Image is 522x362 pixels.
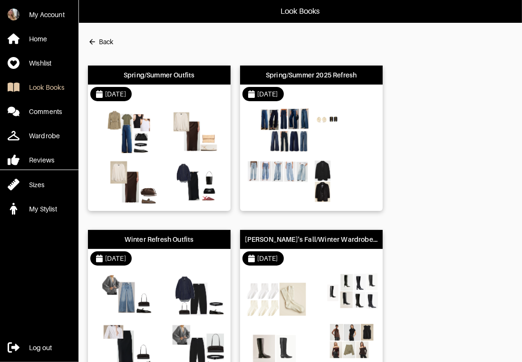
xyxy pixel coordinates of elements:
[29,83,64,92] div: Look Books
[314,108,378,153] img: Outfit Spring/Summer 2025 Refresh
[29,131,60,141] div: Wardrobe
[125,235,194,244] div: Winter Refresh Outfits
[245,273,309,318] img: Outfit Maria's Fall/Winter Wardrobe Refresh
[93,160,157,205] img: Outfit Spring/Summer Outfits
[29,155,54,165] div: Reviews
[257,89,278,99] div: [DATE]
[88,32,113,51] button: Back
[105,89,126,99] div: [DATE]
[124,70,195,80] div: Spring/Summer Outfits
[266,70,357,80] div: Spring/Summer 2025 Refresh
[257,254,278,263] div: [DATE]
[29,343,52,352] div: Log out
[162,160,226,205] img: Outfit Spring/Summer Outfits
[162,273,226,318] img: Outfit Winter Refresh Outfits
[93,108,157,153] img: Outfit Spring/Summer Outfits
[245,108,309,153] img: Outfit Spring/Summer 2025 Refresh
[29,107,62,116] div: Comments
[29,204,57,214] div: My Stylist
[29,10,65,19] div: My Account
[105,254,126,263] div: [DATE]
[99,37,113,47] div: Back
[162,108,226,153] img: Outfit Spring/Summer Outfits
[29,180,44,190] div: Sizes
[29,34,48,44] div: Home
[245,160,309,205] img: Outfit Spring/Summer 2025 Refresh
[314,160,378,205] img: Outfit Spring/Summer 2025 Refresh
[245,235,378,244] div: [PERSON_NAME]'s Fall/Winter Wardrobe Refresh
[280,6,320,17] p: Look Books
[8,9,19,20] img: xWemDYNAqtuhRT7mQ8QZfc8g
[314,273,378,318] img: Outfit Maria's Fall/Winter Wardrobe Refresh
[93,273,157,318] img: Outfit Winter Refresh Outfits
[29,58,51,68] div: Wishlist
